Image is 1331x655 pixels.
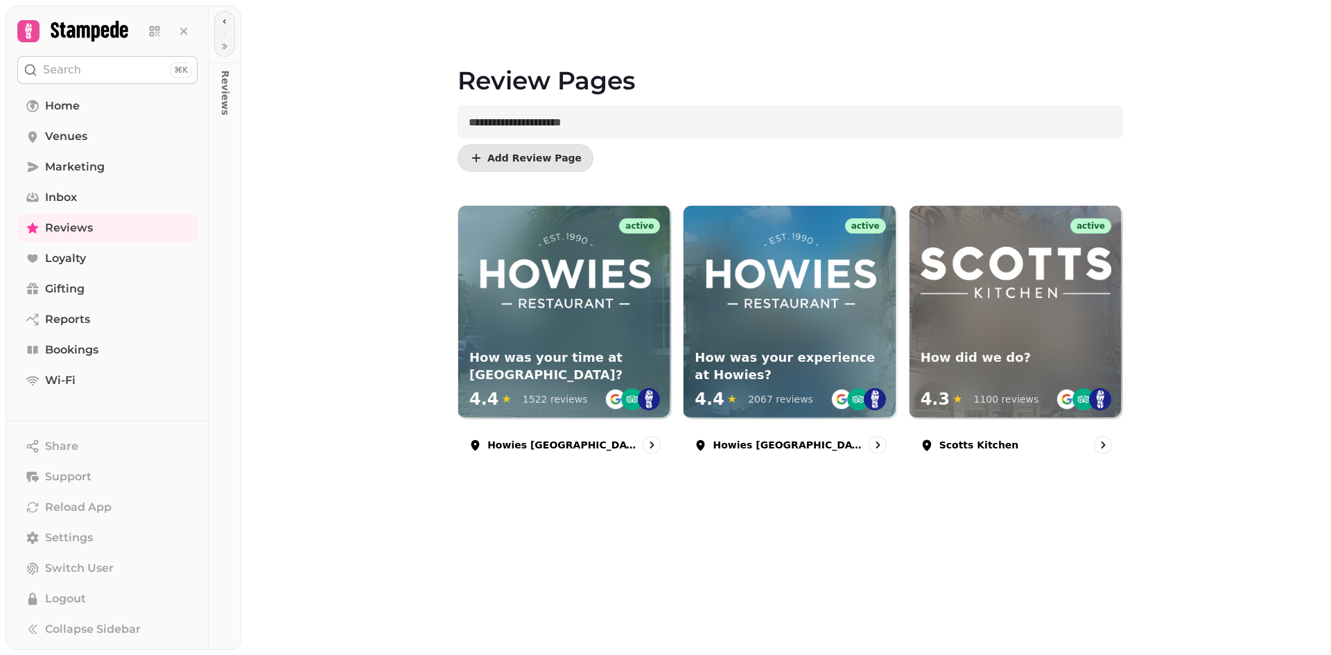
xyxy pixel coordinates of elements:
span: Share [45,438,78,455]
span: ★ [952,391,962,408]
img: ta-emblem@2x.png [847,388,869,410]
div: 2067 reviews [748,392,813,406]
span: Loyalty [45,250,86,267]
span: Inbox [45,189,77,206]
span: Logout [45,591,86,607]
span: 4.4 [695,388,724,410]
div: ⌘K [171,62,191,78]
p: Howies [GEOGRAPHIC_DATA] [487,438,637,452]
svg: go to [871,438,885,452]
button: Logout [17,585,198,613]
img: go-emblem@2x.png [604,388,627,410]
span: Gifting [45,281,85,297]
div: active [1070,218,1111,234]
h1: Review Pages [458,33,1123,94]
button: Share [17,433,198,460]
a: Home [17,92,198,120]
a: Scotts KitchenactiveHow did we do? How did we do?4.3★1100 reviewsScotts Kitchen [909,205,1123,465]
a: Inbox [17,184,198,211]
span: 4.3 [921,388,950,410]
span: ★ [727,391,737,408]
a: Wi-Fi [17,367,198,394]
button: Collapse Sidebar [17,615,198,643]
p: Search [43,62,81,78]
svg: go to [645,438,659,452]
span: Marketing [45,159,105,175]
span: 4.4 [469,388,499,410]
a: Loyalty [17,245,198,272]
img: How was your time at Howies Waterloo Place? [476,228,652,317]
div: 1522 reviews [523,392,588,406]
button: Support [17,463,198,491]
span: Home [45,98,80,114]
span: Collapse Sidebar [45,621,141,638]
span: Bookings [45,342,98,358]
div: active [845,218,886,234]
h3: How did we do? [921,349,1111,367]
svg: go to [1096,438,1110,452]
span: Add Review Page [487,153,582,163]
img: st.png [1089,388,1111,410]
a: Howies Waterloo PlaceactiveHow was your time at Howies Waterloo Place?How was your time at [GEOGR... [458,205,672,465]
button: Search⌘K [17,56,198,84]
img: st.png [864,388,886,410]
img: ta-emblem@2x.png [1072,388,1095,410]
span: Settings [45,530,93,546]
p: Scotts Kitchen [939,438,1019,452]
button: Reload App [17,494,198,521]
a: Settings [17,524,198,552]
h3: How was your experience at Howies? [695,349,885,384]
a: Reviews [17,214,198,242]
span: Support [45,469,92,485]
span: Wi-Fi [45,372,76,389]
img: go-emblem@2x.png [1056,388,1078,410]
span: Switch User [45,560,114,577]
p: Howies [GEOGRAPHIC_DATA] [713,438,862,452]
p: Reviews [213,60,238,92]
a: Gifting [17,275,198,303]
a: Venues [17,123,198,150]
span: Venues [45,128,87,145]
span: ★ [502,391,512,408]
div: 1100 reviews [974,392,1039,406]
a: Reports [17,306,198,333]
button: Add Review Page [458,144,593,172]
img: How did we do? [921,247,1111,298]
div: active [619,218,660,234]
span: Reload App [45,499,112,516]
a: Bookings [17,336,198,364]
img: ta-emblem@2x.png [621,388,643,410]
button: Switch User [17,554,198,582]
span: Reports [45,311,90,328]
a: Marketing [17,153,198,181]
img: go-emblem@2x.png [830,388,853,410]
a: Howies Victoria StreetactiveHow was your experience at Howies?How was your experience at Howies?4... [683,205,897,465]
h3: How was your time at [GEOGRAPHIC_DATA]? [469,349,660,384]
img: st.png [638,388,660,410]
img: How was your experience at Howies? [702,228,878,317]
span: Reviews [45,220,93,236]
